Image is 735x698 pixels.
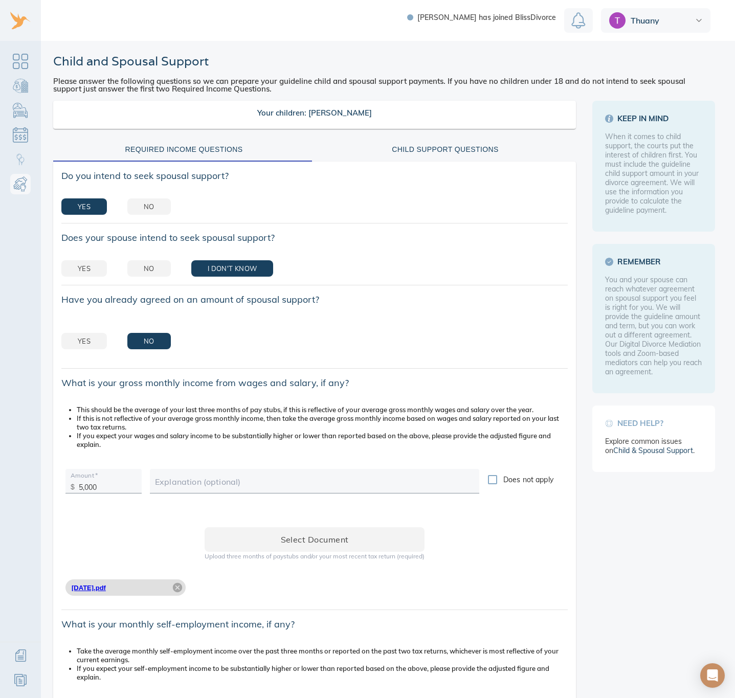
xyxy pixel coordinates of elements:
[144,201,154,213] span: No
[71,472,98,479] label: Amount
[77,406,568,414] li: This should be the average of your last three months of pay stubs, if this is reflective of your ...
[10,51,31,72] a: Dashboard
[205,552,425,559] p: Upload three months of paystubs and/or your most recent tax return (required)
[205,527,425,552] button: Select document
[221,532,408,547] span: Select document
[127,198,171,215] button: No
[631,16,693,25] span: Thuany
[77,664,568,682] li: If you expect your self-employment income to be substantially higher or lower than reported based...
[77,414,568,432] li: If this is not reflective of your average gross monthly income, then take the average gross month...
[77,647,568,664] li: Take the average monthly self-employment income over the past three months or reported on the pas...
[10,100,31,121] a: Personal Possessions
[208,263,257,275] span: I don't know
[61,170,568,182] span: Do you intend to seek spousal support?
[78,335,91,347] span: Yes
[61,333,107,349] button: Yes
[59,143,308,156] div: Required Income Questions
[61,232,568,244] span: Does your spouse intend to seek spousal support?
[61,294,568,306] span: Have you already agreed on an amount of spousal support?
[605,114,702,124] span: Keep in mind
[417,14,556,21] span: [PERSON_NAME] has joined BlissDivorce
[10,76,31,96] a: Bank Accounts & Investments
[61,618,568,631] span: What is your monthly self-employment income, if any?
[10,149,31,170] a: Child Custody & Parenting
[605,132,702,215] div: When it comes to child support, the courts put the interest of children first. You must include t...
[61,260,107,277] button: Yes
[605,275,702,376] div: You and your spouse can reach whatever agreement on spousal support you feel is right for you. We...
[605,437,702,455] div: Explore common issues on .
[10,174,31,194] a: Child & Spousal Support
[61,377,568,389] span: What is your gross monthly income from wages and salary, if any?
[144,335,154,347] span: No
[71,482,75,492] p: $
[609,12,626,29] img: ACg8ocIOTouWZOp3o7GgmxkbEHq-AFUDG1T3yAZ3MQBFA1xWUTTHRmNs=s96-c
[144,263,154,275] span: No
[10,670,31,690] a: Resources
[613,446,693,455] a: Child & Spousal Support
[127,333,171,349] button: No
[605,418,702,429] span: Need help?
[700,663,725,688] div: Open Intercom Messenger
[10,125,31,145] a: Debts & Obligations
[53,77,715,93] h3: Please answer the following questions so we can prepare your guideline child and spousal support ...
[78,263,91,275] span: Yes
[257,109,372,117] span: Your children: [PERSON_NAME]
[503,475,553,485] span: Does not apply
[571,12,586,29] img: Notification
[78,201,91,213] span: Yes
[321,143,570,156] div: Child Support Questions
[77,432,568,449] li: If you expect your wages and salary income to be substantially higher or lower than reported base...
[191,260,273,277] button: I don't know
[61,198,107,215] button: Yes
[72,584,106,592] a: [DATE].pdf
[127,260,171,277] button: No
[696,19,702,22] img: dropdown.svg
[605,257,702,267] span: Remember
[65,579,186,596] div: [DATE].pdf
[53,53,715,69] h1: Child and Spousal Support
[10,645,31,666] a: Additional Information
